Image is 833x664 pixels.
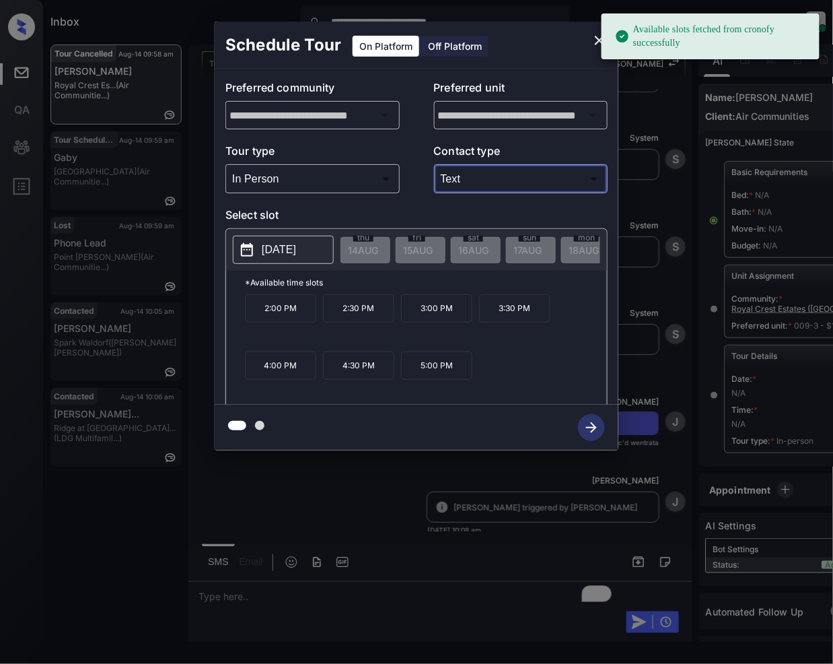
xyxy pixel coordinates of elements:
[615,18,809,55] div: Available slots fetched from cronofy successfully
[233,236,334,264] button: [DATE]
[401,352,472,380] p: 5:00 PM
[570,410,613,445] button: btn-next
[421,36,488,57] div: Off Platform
[229,168,396,190] div: In Person
[437,168,605,190] div: Text
[215,22,352,69] h2: Schedule Tour
[434,143,608,164] p: Contact type
[586,27,613,54] button: close
[245,294,316,323] p: 2:00 PM
[245,352,316,380] p: 4:00 PM
[225,79,400,101] p: Preferred community
[434,79,608,101] p: Preferred unit
[323,294,394,323] p: 2:30 PM
[401,294,472,323] p: 3:00 PM
[262,242,296,258] p: [DATE]
[245,271,607,294] p: *Available time slots
[225,143,400,164] p: Tour type
[353,36,419,57] div: On Platform
[225,207,608,228] p: Select slot
[323,352,394,380] p: 4:30 PM
[479,294,550,323] p: 3:30 PM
